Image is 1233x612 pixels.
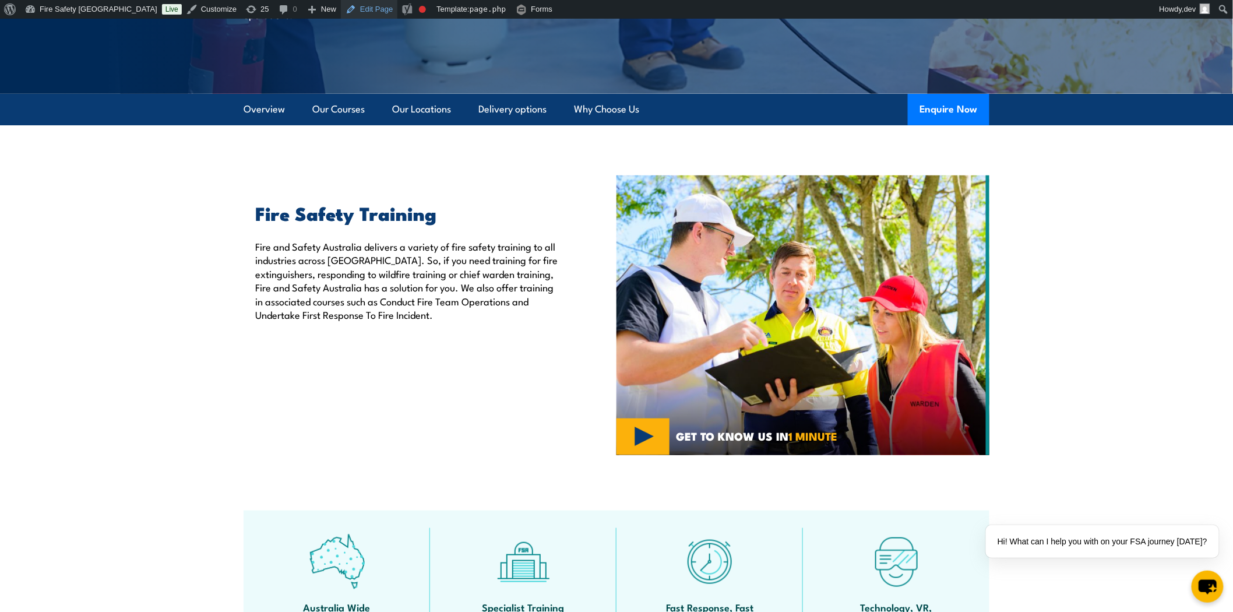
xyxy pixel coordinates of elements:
[616,175,989,455] img: Fire Safety Training Courses
[255,205,563,221] h2: Fire Safety Training
[244,94,285,125] a: Overview
[470,5,506,13] span: page.php
[255,240,563,321] p: Fire and Safety Australia delivers a variety of fire safety training to all industries across [GE...
[574,94,639,125] a: Why Choose Us
[986,525,1219,558] div: Hi! What can I help you with on your FSA journey [DATE]?
[309,534,365,589] img: auswide-icon
[1192,571,1224,603] button: chat-button
[392,94,451,125] a: Our Locations
[869,534,924,589] img: tech-icon
[682,534,738,589] img: fast-icon
[496,534,551,589] img: facilities-icon
[419,6,426,13] div: Focus keyphrase not set
[478,94,547,125] a: Delivery options
[908,94,989,125] button: Enquire Now
[162,4,182,15] a: Live
[676,431,837,441] span: GET TO KNOW US IN
[312,94,365,125] a: Our Courses
[788,427,837,444] strong: 1 MINUTE
[1184,5,1196,13] span: dev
